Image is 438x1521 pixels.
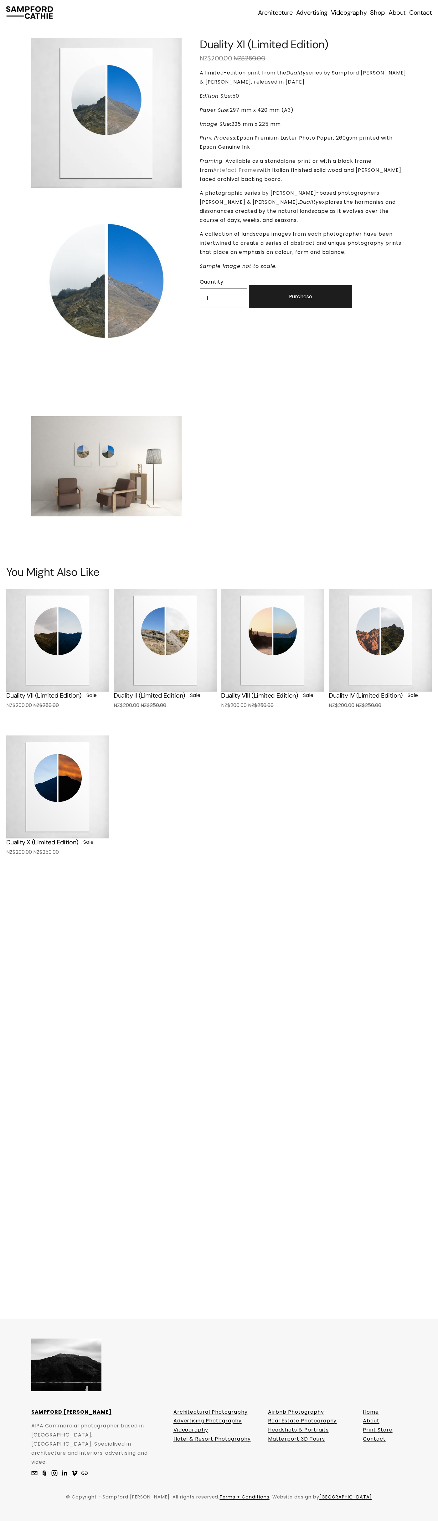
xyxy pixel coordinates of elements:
span: NZ$250.00 [234,54,265,62]
span: NZ$200.00 [221,702,247,709]
a: Advertising Photography [173,1416,242,1426]
div: Duality X (Limited Edition) [6,838,78,846]
em: Image Size: [200,120,231,128]
a: Architectural Photography [173,1408,248,1417]
em: Duality [286,69,306,76]
a: Videography [173,1426,209,1435]
span: NZ$250.00 [33,702,59,709]
p: A photographic series by [PERSON_NAME]-based photographers [PERSON_NAME] & [PERSON_NAME], explore... [200,189,407,225]
a: URL [81,1470,88,1476]
p: AIPA Commercial photographer based in [GEOGRAPHIC_DATA], [GEOGRAPHIC_DATA]. Specialised in archit... [31,1421,154,1467]
a: Shop [370,8,385,17]
em: Print Process: [200,134,236,141]
em: Paper Size: [200,106,230,114]
h1: Duality XI (Limited Edition) [200,38,407,51]
a: Duality IV (Limited Edition) [329,589,432,709]
a: SAMPFORD [PERSON_NAME] [31,1408,112,1417]
a: sam@sampfordcathie.com [31,1470,38,1476]
label: Quantity: [200,278,247,287]
span: NZ$200.00 [200,54,232,62]
input: Quantity [200,288,247,308]
span: NZ$200.00 [6,702,32,709]
p: © Copyright - Sampford [PERSON_NAME]. All rights reserved. . Website design by [31,1493,407,1501]
p: A limited-edition print from the series by Sampford [PERSON_NAME] & [PERSON_NAME], released in [D... [200,69,407,87]
a: Duality VII (Limited Edition) [6,589,109,709]
span: Advertising [296,9,327,16]
span: NZ$200.00 [114,702,139,709]
em: Sample image not to scale. [200,263,277,270]
a: Artefact Frames [213,166,259,174]
a: About [363,1416,379,1426]
span: NZ$250.00 [356,702,381,709]
a: Duality X (Limited Edition) [6,735,109,856]
a: Airbnb Photography [268,1408,324,1417]
a: Hotel & Resort Photography [173,1435,251,1444]
div: Duality II (Limited Edition) [114,692,185,699]
div: Duality VII (Limited Edition) [6,692,81,699]
a: Duality II (Limited Edition) [114,589,217,709]
iframe: Secure payment input frame [198,64,408,65]
strong: SAMPFORD [PERSON_NAME] [31,1408,112,1416]
span: NZ$250.00 [248,702,274,709]
span: Sale [86,692,97,699]
em: Duality [299,198,319,206]
a: Sampford Cathie [61,1470,68,1476]
a: Videography [331,8,367,17]
a: Terms + Conditions [219,1493,269,1501]
p: : Available as a standalone print or with a black frame from with Italian finished solid wood and... [200,157,407,184]
img: Sampford Cathie Photo + Video [6,6,53,19]
a: folder dropdown [296,8,327,17]
a: Matterport 3D Tours [268,1435,325,1444]
img: Say what you will about the inversion, but it does make for some cool landscape shots 📷 [31,1330,101,1400]
span: NZ$250.00 [33,848,59,856]
a: Sampford Cathie [71,1470,78,1476]
a: Home [363,1408,379,1417]
span: Sale [190,692,200,699]
a: folder dropdown [258,8,292,17]
a: Print Store [363,1426,393,1435]
a: Headshots & Portraits [268,1426,328,1435]
a: Sampford Cathie [51,1470,58,1476]
p: 225 mm x 225 mm [200,120,407,129]
a: Contact [363,1435,386,1444]
button: Purchase [249,285,353,308]
span: NZ$200.00 [6,848,32,856]
em: Framing [200,157,223,165]
a: Houzz [41,1470,48,1476]
span: Sale [83,838,94,846]
span: [GEOGRAPHIC_DATA] [319,1494,372,1500]
p: A collection of landscape images from each photographer have been intertwined to create a series ... [200,230,407,257]
span: Sale [303,692,313,699]
h2: You Might Also Like [6,566,432,578]
span: Purchase [289,293,312,300]
a: Duality VIII (Limited Edition) [221,589,324,709]
div: Duality VIII (Limited Edition) [221,692,298,699]
p: 50 [200,92,407,101]
div: Gallery [31,38,182,516]
a: [GEOGRAPHIC_DATA] [319,1493,372,1501]
span: NZ$200.00 [329,702,354,709]
p: 297 mm x 420 mm (A3) [200,106,407,115]
a: Real Estate Photography [268,1416,337,1426]
a: Contact [409,8,432,17]
p: Epson Premium Luster Photo Paper, 260gsm printed with Epson Genuine Ink [200,134,407,152]
span: NZ$250.00 [141,702,166,709]
span: Sale [408,692,418,699]
div: Duality IV (Limited Edition) [329,692,403,699]
span: Architecture [258,9,292,16]
em: Edition Size: [200,92,232,100]
a: About [389,8,406,17]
